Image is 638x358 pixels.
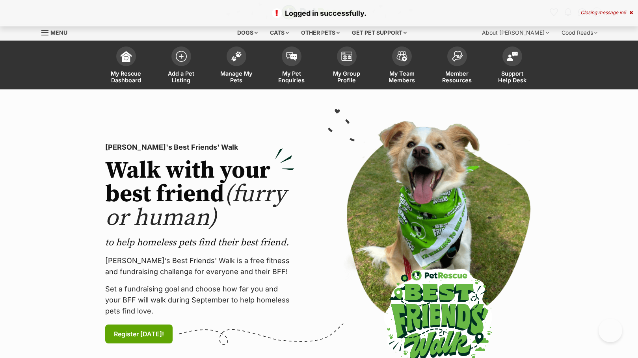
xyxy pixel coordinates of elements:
img: pet-enquiries-icon-7e3ad2cf08bfb03b45e93fb7055b45f3efa6380592205ae92323e6603595dc1f.svg [286,52,297,61]
span: My Rescue Dashboard [108,70,144,83]
a: Manage My Pets [209,43,264,89]
div: Cats [264,25,294,41]
a: My Group Profile [319,43,374,89]
a: Add a Pet Listing [154,43,209,89]
p: Set a fundraising goal and choose how far you and your BFF will walk during September to help hom... [105,284,294,317]
span: My Team Members [384,70,420,83]
p: to help homeless pets find their best friend. [105,236,294,249]
img: team-members-icon-5396bd8760b3fe7c0b43da4ab00e1e3bb1a5d9ba89233759b79545d2d3fc5d0d.svg [396,51,407,61]
p: [PERSON_NAME]’s Best Friends' Walk is a free fitness and fundraising challenge for everyone and t... [105,255,294,277]
a: My Rescue Dashboard [99,43,154,89]
img: manage-my-pets-icon-02211641906a0b7f246fdf0571729dbe1e7629f14944591b6c1af311fb30b64b.svg [231,51,242,61]
a: Menu [41,25,73,39]
p: [PERSON_NAME]'s Best Friends' Walk [105,142,294,153]
img: dashboard-icon-eb2f2d2d3e046f16d808141f083e7271f6b2e854fb5c12c21221c1fb7104beca.svg [121,51,132,62]
div: Good Reads [556,25,603,41]
span: Menu [50,29,67,36]
span: Add a Pet Listing [164,70,199,83]
h2: Walk with your best friend [105,159,294,230]
iframe: Help Scout Beacon - Open [599,319,622,342]
a: Member Resources [430,43,485,89]
div: Other pets [296,25,345,41]
div: About [PERSON_NAME] [476,25,554,41]
span: (furry or human) [105,180,286,233]
span: Manage My Pets [219,70,254,83]
span: My Group Profile [329,70,365,83]
a: My Pet Enquiries [264,43,319,89]
span: Member Resources [439,70,475,83]
span: Support Help Desk [495,70,530,83]
a: Register [DATE]! [105,325,173,343]
span: My Pet Enquiries [274,70,309,83]
a: My Team Members [374,43,430,89]
a: Support Help Desk [485,43,540,89]
div: Get pet support [346,25,412,41]
img: group-profile-icon-3fa3cf56718a62981997c0bc7e787c4b2cf8bcc04b72c1350f741eb67cf2f40e.svg [341,52,352,61]
img: help-desk-icon-fdf02630f3aa405de69fd3d07c3f3aa587a6932b1a1747fa1d2bba05be0121f9.svg [507,52,518,61]
img: add-pet-listing-icon-0afa8454b4691262ce3f59096e99ab1cd57d4a30225e0717b998d2c9b9846f56.svg [176,51,187,62]
span: Register [DATE]! [114,329,164,339]
img: member-resources-icon-8e73f808a243e03378d46382f2149f9095a855e16c252ad45f914b54edf8863c.svg [452,51,463,61]
div: Dogs [232,25,263,41]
